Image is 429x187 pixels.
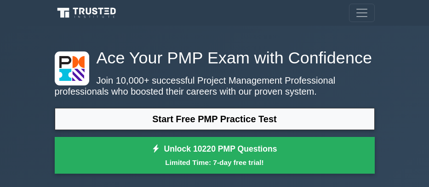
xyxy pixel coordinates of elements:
p: Join 10,000+ successful Project Management Professional professionals who boosted their careers w... [55,75,375,97]
button: Toggle navigation [349,4,375,22]
small: Limited Time: 7-day free trial! [66,157,363,168]
a: Unlock 10220 PMP QuestionsLimited Time: 7-day free trial! [55,137,375,174]
a: Start Free PMP Practice Test [55,108,375,130]
h1: Ace Your PMP Exam with Confidence [55,48,375,68]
